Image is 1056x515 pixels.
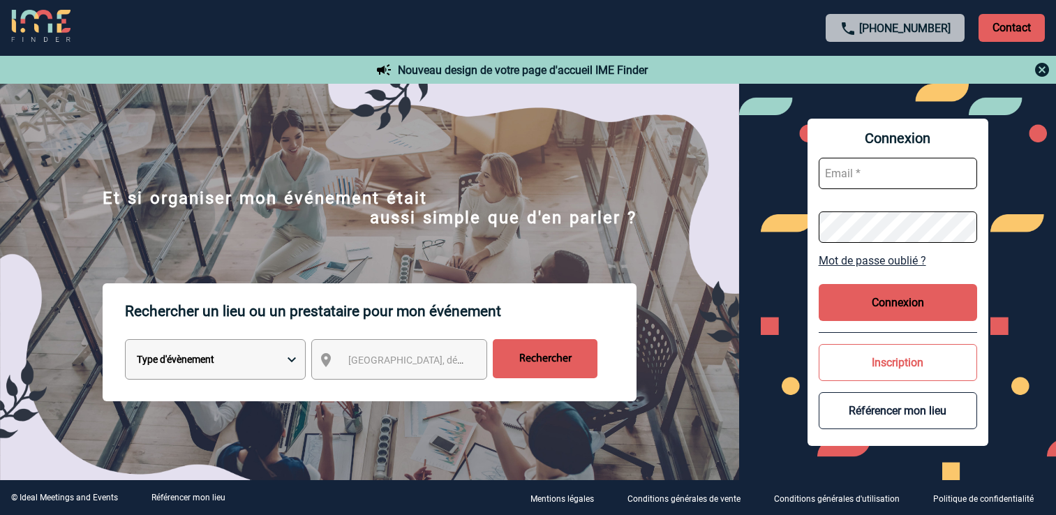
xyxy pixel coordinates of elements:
a: Référencer mon lieu [151,493,225,502]
a: Mot de passe oublié ? [819,254,977,267]
a: Politique de confidentialité [922,491,1056,505]
p: Politique de confidentialité [933,494,1034,504]
p: Rechercher un lieu ou un prestataire pour mon événement [125,283,637,339]
span: [GEOGRAPHIC_DATA], département, région... [348,354,542,366]
a: [PHONE_NUMBER] [859,22,951,35]
span: Connexion [819,130,977,147]
input: Rechercher [493,339,597,378]
button: Inscription [819,344,977,381]
input: Email * [819,158,977,189]
p: Contact [979,14,1045,42]
p: Conditions générales d'utilisation [774,494,900,504]
a: Conditions générales d'utilisation [763,491,922,505]
a: Conditions générales de vente [616,491,763,505]
p: Mentions légales [530,494,594,504]
p: Conditions générales de vente [627,494,741,504]
a: Mentions légales [519,491,616,505]
button: Connexion [819,284,977,321]
button: Référencer mon lieu [819,392,977,429]
img: call-24-px.png [840,20,856,37]
div: © Ideal Meetings and Events [11,493,118,502]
